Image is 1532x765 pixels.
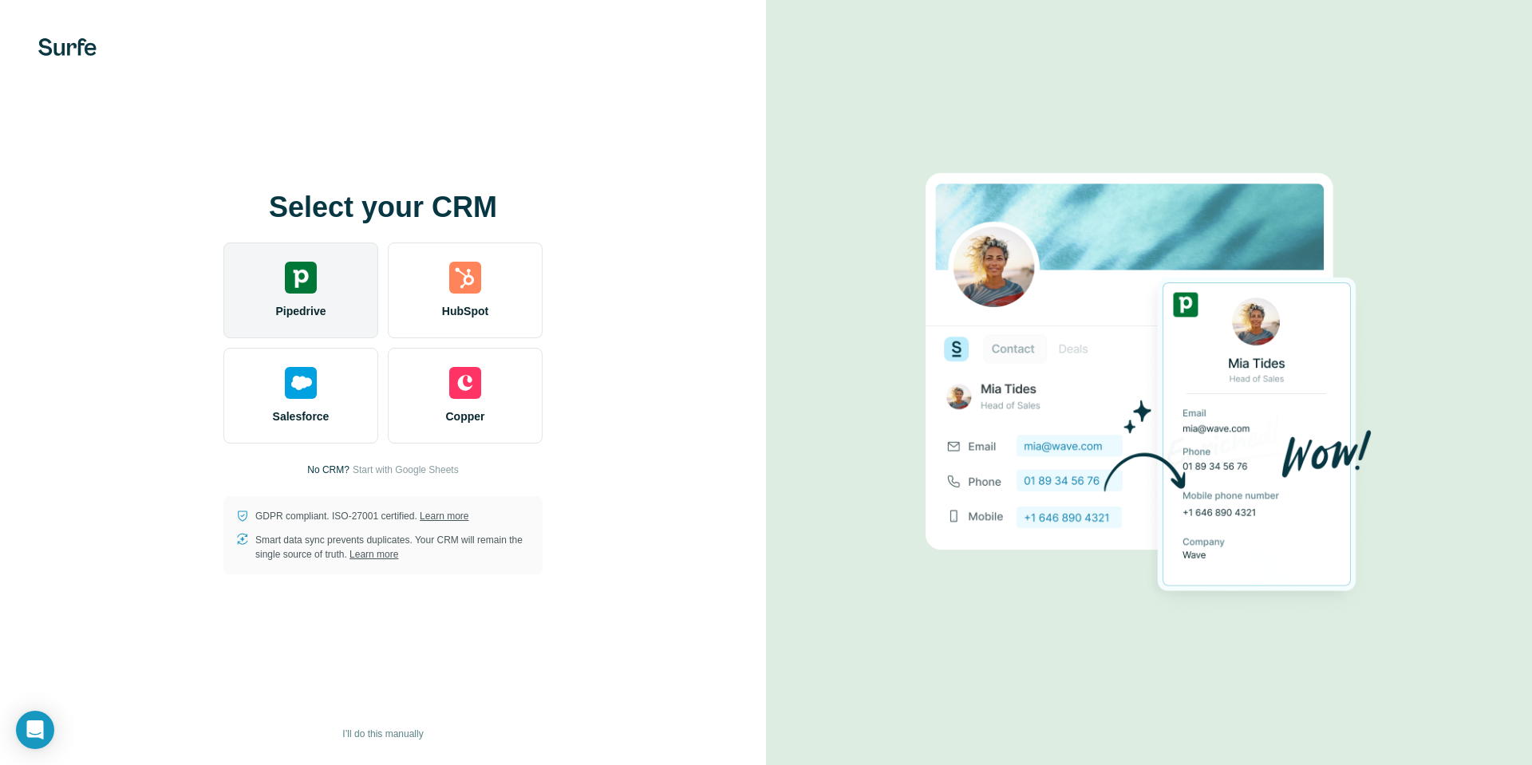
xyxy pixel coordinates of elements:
button: I’ll do this manually [331,722,434,746]
img: PIPEDRIVE image [926,146,1372,620]
p: No CRM? [307,463,349,477]
span: I’ll do this manually [342,727,423,741]
img: hubspot's logo [449,262,481,294]
div: Open Intercom Messenger [16,711,54,749]
a: Learn more [420,511,468,522]
span: HubSpot [442,303,488,319]
span: Salesforce [273,408,330,424]
span: Pipedrive [275,303,326,319]
button: Start with Google Sheets [353,463,459,477]
img: pipedrive's logo [285,262,317,294]
p: Smart data sync prevents duplicates. Your CRM will remain the single source of truth. [255,533,530,562]
p: GDPR compliant. ISO-27001 certified. [255,509,468,523]
img: Surfe's logo [38,38,97,56]
img: copper's logo [449,367,481,399]
a: Learn more [349,549,398,560]
h1: Select your CRM [223,191,543,223]
img: salesforce's logo [285,367,317,399]
span: Copper [446,408,485,424]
